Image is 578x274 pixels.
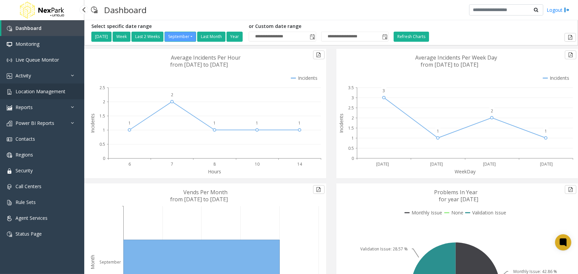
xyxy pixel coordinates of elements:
[128,120,131,126] text: 1
[16,57,59,63] span: Live Queue Monitor
[171,92,173,98] text: 2
[128,161,131,167] text: 6
[91,24,244,29] h5: Select specific date range
[298,120,301,126] text: 1
[7,73,12,79] img: 'icon'
[381,32,388,41] span: Toggle popup
[352,115,354,121] text: 2
[171,61,228,68] text: from [DATE] to [DATE]
[7,184,12,190] img: 'icon'
[483,161,496,167] text: [DATE]
[313,50,325,59] button: Export to pdf
[184,189,228,196] text: Vends Per Month
[7,168,12,174] img: 'icon'
[131,32,163,42] button: Last 2 Weeks
[16,231,42,237] span: Status Page
[226,32,243,42] button: Year
[7,26,12,31] img: 'icon'
[16,136,35,142] span: Contacts
[89,255,96,270] text: Month
[491,108,493,114] text: 2
[256,120,258,126] text: 1
[89,113,96,133] text: Incidents
[383,88,385,94] text: 3
[7,121,12,126] img: 'icon'
[7,152,12,158] img: 'icon'
[91,2,97,18] img: pageIcon
[16,151,33,158] span: Regions
[171,196,228,203] text: from [DATE] to [DATE]
[16,167,33,174] span: Security
[7,105,12,110] img: 'icon'
[7,89,12,95] img: 'icon'
[565,185,576,194] button: Export to pdf
[564,6,570,13] img: logout
[352,156,354,161] text: 0
[113,32,130,42] button: Week
[545,128,547,134] text: 1
[16,72,31,79] span: Activity
[1,20,84,36] a: Dashboard
[565,33,576,42] button: Export to pdf
[348,85,354,91] text: 3.5
[7,232,12,237] img: 'icon'
[313,185,325,194] button: Export to pdf
[547,6,570,13] a: Logout
[348,125,354,131] text: 1.5
[7,216,12,221] img: 'icon'
[7,42,12,47] img: 'icon'
[99,113,105,119] text: 1.5
[171,54,241,61] text: Average Incidents Per Hour
[455,168,476,175] text: WeekDay
[16,41,39,47] span: Monitoring
[91,32,112,42] button: [DATE]
[430,161,443,167] text: [DATE]
[255,161,260,167] text: 10
[434,189,478,196] text: Problems In Year
[348,145,354,151] text: 0.5
[421,61,478,68] text: from [DATE] to [DATE]
[348,105,354,111] text: 2.5
[7,200,12,205] img: 'icon'
[394,32,429,42] button: Refresh Charts
[16,88,65,95] span: Location Management
[103,127,105,133] text: 1
[16,25,41,31] span: Dashboard
[352,135,354,141] text: 1
[101,2,150,18] h3: Dashboard
[213,120,216,126] text: 1
[16,199,36,205] span: Rule Sets
[197,32,225,42] button: Last Month
[415,54,497,61] text: Average Incidents Per Week Day
[99,85,105,91] text: 2.5
[540,161,553,167] text: [DATE]
[99,141,105,147] text: 0.5
[360,246,408,252] text: Validation Issue: 28.57 %
[7,137,12,142] img: 'icon'
[352,95,354,101] text: 3
[16,183,41,190] span: Call Centers
[164,32,196,42] button: September
[171,161,173,167] text: 7
[308,32,316,41] span: Toggle popup
[16,120,54,126] span: Power BI Reports
[297,161,302,167] text: 14
[16,104,33,110] span: Reports
[16,215,48,221] span: Agent Services
[249,24,389,29] h5: or Custom date range
[7,58,12,63] img: 'icon'
[99,260,121,265] text: September
[565,50,576,59] button: Export to pdf
[213,161,216,167] text: 8
[436,128,439,134] text: 1
[376,161,389,167] text: [DATE]
[338,113,344,133] text: Incidents
[103,156,105,161] text: 0
[208,168,221,175] text: Hours
[439,196,478,203] text: for year [DATE]
[103,99,105,105] text: 2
